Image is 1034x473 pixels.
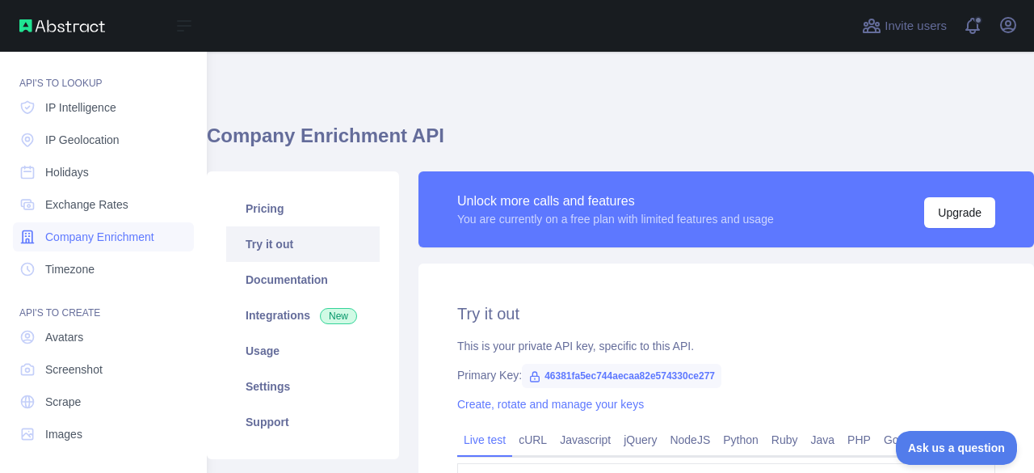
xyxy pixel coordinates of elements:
a: Live test [457,427,512,453]
a: Timezone [13,255,194,284]
span: Avatars [45,329,83,345]
span: IP Geolocation [45,132,120,148]
a: Try it out [226,226,380,262]
a: Integrations New [226,298,380,333]
span: Screenshot [45,361,103,378]
a: Support [226,404,380,440]
a: Usage [226,333,380,369]
img: Abstract API [19,19,105,32]
button: Invite users [859,13,950,39]
a: Screenshot [13,355,194,384]
a: Documentation [226,262,380,298]
a: Company Enrichment [13,222,194,251]
span: Company Enrichment [45,229,154,245]
span: Holidays [45,164,89,180]
iframe: Toggle Customer Support [896,431,1018,465]
h1: Company Enrichment API [207,123,1034,162]
div: API'S TO LOOKUP [13,57,194,90]
div: You are currently on a free plan with limited features and usage [457,211,774,227]
div: Primary Key: [457,367,995,383]
a: Pricing [226,191,380,226]
a: Holidays [13,158,194,187]
a: Postman [906,427,963,453]
a: Ruby [765,427,805,453]
button: Upgrade [924,197,995,228]
a: Create, rotate and manage your keys [457,398,644,411]
a: IP Intelligence [13,93,194,122]
span: IP Intelligence [45,99,116,116]
div: API'S TO CREATE [13,287,194,319]
a: Python [717,427,765,453]
a: jQuery [617,427,663,453]
a: Exchange Rates [13,190,194,219]
span: Exchange Rates [45,196,128,213]
a: Scrape [13,387,194,416]
a: Java [805,427,842,453]
a: Javascript [553,427,617,453]
a: NodeJS [663,427,717,453]
a: IP Geolocation [13,125,194,154]
span: New [320,308,357,324]
div: This is your private API key, specific to this API. [457,338,995,354]
h2: Try it out [457,302,995,325]
a: cURL [512,427,553,453]
a: Go [877,427,906,453]
a: Images [13,420,194,449]
span: Invite users [885,17,947,36]
span: Images [45,426,82,442]
a: Avatars [13,323,194,352]
span: Timezone [45,261,95,277]
div: Unlock more calls and features [457,192,774,211]
span: 46381fa5ec744aecaa82e574330ce277 [522,364,721,388]
span: Scrape [45,394,81,410]
a: Settings [226,369,380,404]
a: PHP [841,427,877,453]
